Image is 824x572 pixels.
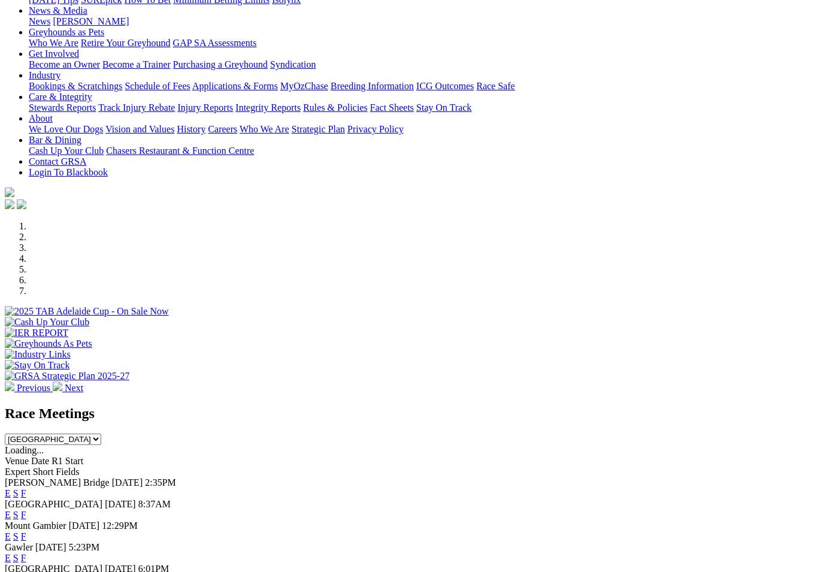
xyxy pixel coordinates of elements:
[5,445,44,455] span: Loading...
[69,520,100,531] span: [DATE]
[5,477,110,488] span: [PERSON_NAME] Bridge
[173,38,257,48] a: GAP SA Assessments
[235,102,301,113] a: Integrity Reports
[476,81,514,91] a: Race Safe
[21,510,26,520] a: F
[53,383,83,393] a: Next
[29,92,92,102] a: Care & Integrity
[29,38,819,49] div: Greyhounds as Pets
[29,38,78,48] a: Who We Are
[17,383,50,393] span: Previous
[173,59,268,69] a: Purchasing a Greyhound
[29,81,819,92] div: Industry
[303,102,368,113] a: Rules & Policies
[56,467,79,477] span: Fields
[192,81,278,91] a: Applications & Forms
[5,467,31,477] span: Expert
[5,382,14,391] img: chevron-left-pager-white.svg
[5,328,68,338] img: IER REPORT
[177,102,233,113] a: Injury Reports
[138,499,171,509] span: 8:37AM
[5,542,33,552] span: Gawler
[29,102,819,113] div: Care & Integrity
[5,553,11,563] a: E
[51,456,83,466] span: R1 Start
[29,5,87,16] a: News & Media
[102,520,138,531] span: 12:29PM
[125,81,190,91] a: Schedule of Fees
[35,542,66,552] span: [DATE]
[29,135,81,145] a: Bar & Dining
[208,124,237,134] a: Careers
[5,510,11,520] a: E
[331,81,414,91] a: Breeding Information
[21,531,26,541] a: F
[29,16,819,27] div: News & Media
[29,102,96,113] a: Stewards Reports
[105,124,174,134] a: Vision and Values
[106,146,254,156] a: Chasers Restaurant & Function Centre
[5,499,102,509] span: [GEOGRAPHIC_DATA]
[13,510,19,520] a: S
[29,124,103,134] a: We Love Our Dogs
[13,488,19,498] a: S
[5,371,129,382] img: GRSA Strategic Plan 2025-27
[5,360,69,371] img: Stay On Track
[29,27,104,37] a: Greyhounds as Pets
[29,156,86,167] a: Contact GRSA
[5,405,819,422] h2: Race Meetings
[29,70,60,80] a: Industry
[270,59,316,69] a: Syndication
[65,383,83,393] span: Next
[292,124,345,134] a: Strategic Plan
[5,531,11,541] a: E
[31,456,49,466] span: Date
[29,59,100,69] a: Become an Owner
[29,167,108,177] a: Login To Blackbook
[5,199,14,209] img: facebook.svg
[69,542,100,552] span: 5:23PM
[416,81,474,91] a: ICG Outcomes
[53,16,129,26] a: [PERSON_NAME]
[21,553,26,563] a: F
[21,488,26,498] a: F
[5,488,11,498] a: E
[29,49,79,59] a: Get Involved
[17,199,26,209] img: twitter.svg
[29,81,122,91] a: Bookings & Scratchings
[5,520,66,531] span: Mount Gambier
[5,349,71,360] img: Industry Links
[81,38,171,48] a: Retire Your Greyhound
[240,124,289,134] a: Who We Are
[347,124,404,134] a: Privacy Policy
[13,531,19,541] a: S
[5,383,53,393] a: Previous
[29,59,819,70] div: Get Involved
[112,477,143,488] span: [DATE]
[13,553,19,563] a: S
[5,306,169,317] img: 2025 TAB Adelaide Cup - On Sale Now
[416,102,471,113] a: Stay On Track
[177,124,205,134] a: History
[280,81,328,91] a: MyOzChase
[29,146,104,156] a: Cash Up Your Club
[102,59,171,69] a: Become a Trainer
[33,467,54,477] span: Short
[29,16,50,26] a: News
[5,317,89,328] img: Cash Up Your Club
[5,187,14,197] img: logo-grsa-white.png
[5,338,92,349] img: Greyhounds As Pets
[5,456,29,466] span: Venue
[105,499,136,509] span: [DATE]
[29,146,819,156] div: Bar & Dining
[53,382,62,391] img: chevron-right-pager-white.svg
[29,124,819,135] div: About
[145,477,176,488] span: 2:35PM
[98,102,175,113] a: Track Injury Rebate
[29,113,53,123] a: About
[370,102,414,113] a: Fact Sheets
